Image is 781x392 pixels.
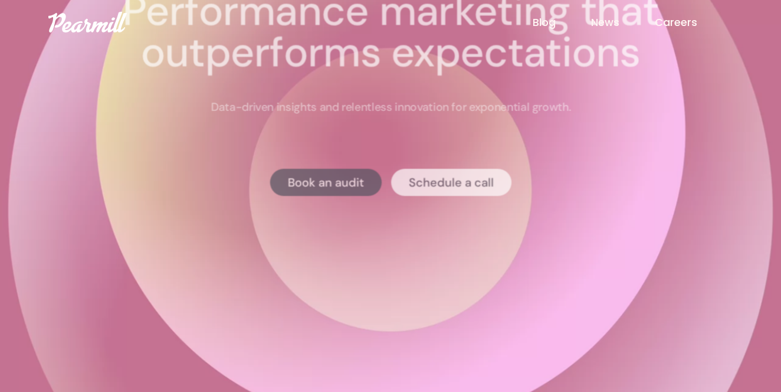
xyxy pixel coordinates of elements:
[655,15,733,30] a: Careers
[533,15,591,30] a: Blog
[48,12,127,32] img: Pearmill logo
[591,15,655,30] a: News
[390,169,511,196] a: Schedule a call
[211,100,570,115] p: Data-driven insights and relentless innovation for exponential growth.
[270,169,381,196] a: Book an audit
